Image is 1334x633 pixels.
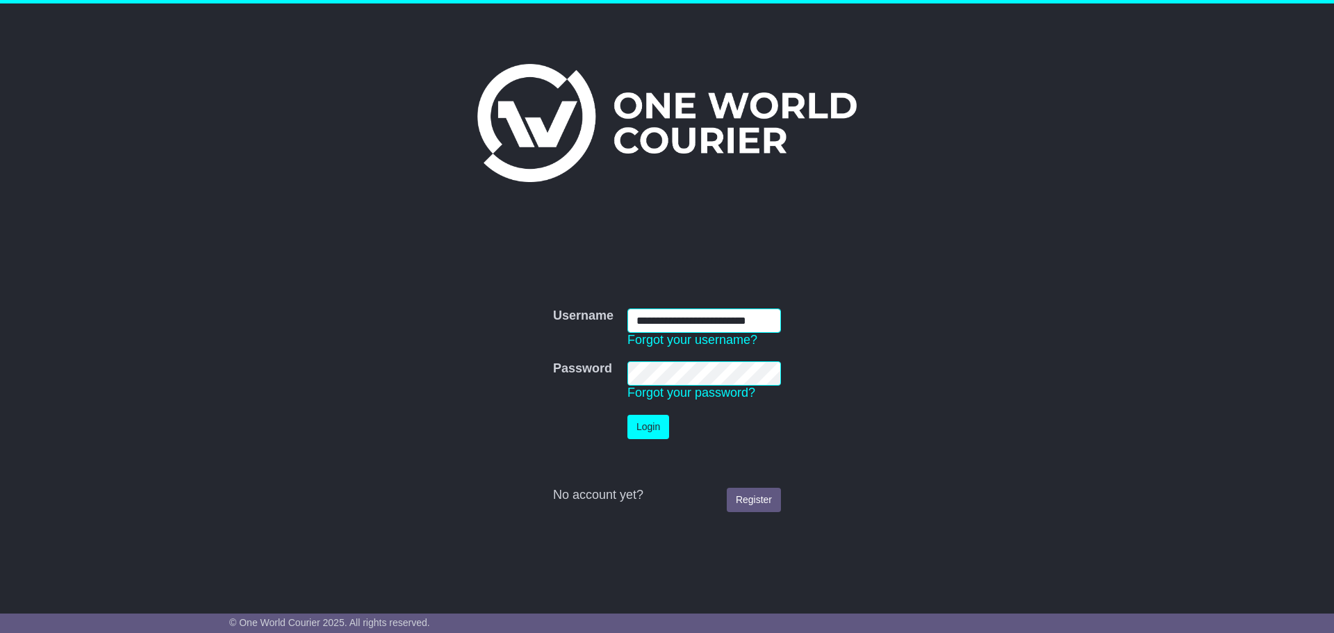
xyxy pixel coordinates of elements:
[627,333,757,347] a: Forgot your username?
[477,64,857,182] img: One World
[627,386,755,400] a: Forgot your password?
[229,617,430,628] span: © One World Courier 2025. All rights reserved.
[553,488,781,503] div: No account yet?
[553,309,614,324] label: Username
[727,488,781,512] a: Register
[553,361,612,377] label: Password
[627,415,669,439] button: Login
